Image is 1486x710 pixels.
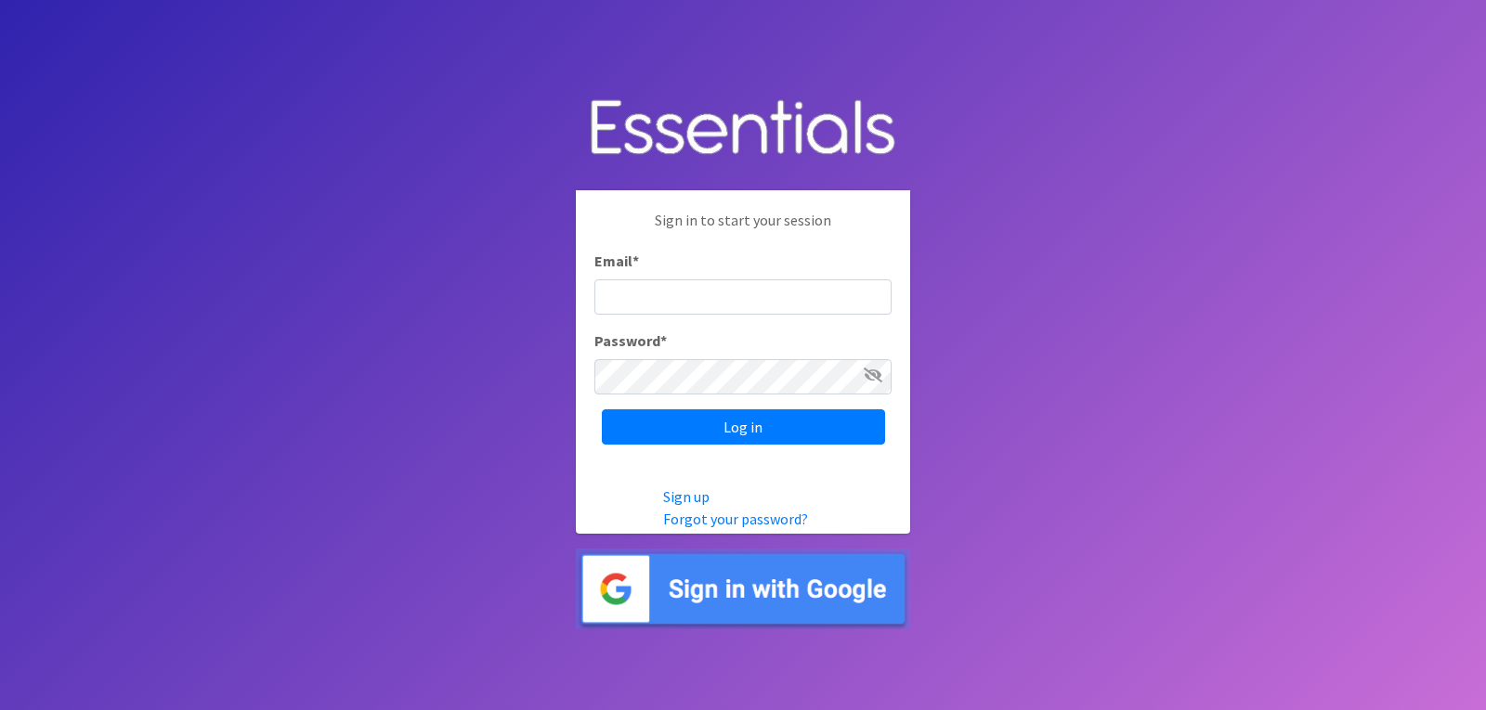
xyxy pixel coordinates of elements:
input: Log in [602,409,885,445]
p: Sign in to start your session [594,209,892,250]
a: Forgot your password? [663,510,808,528]
img: Sign in with Google [576,549,910,629]
img: Human Essentials [576,81,910,176]
abbr: required [660,331,667,350]
a: Sign up [663,487,710,506]
label: Password [594,329,667,352]
label: Email [594,250,639,272]
abbr: required [632,252,639,270]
